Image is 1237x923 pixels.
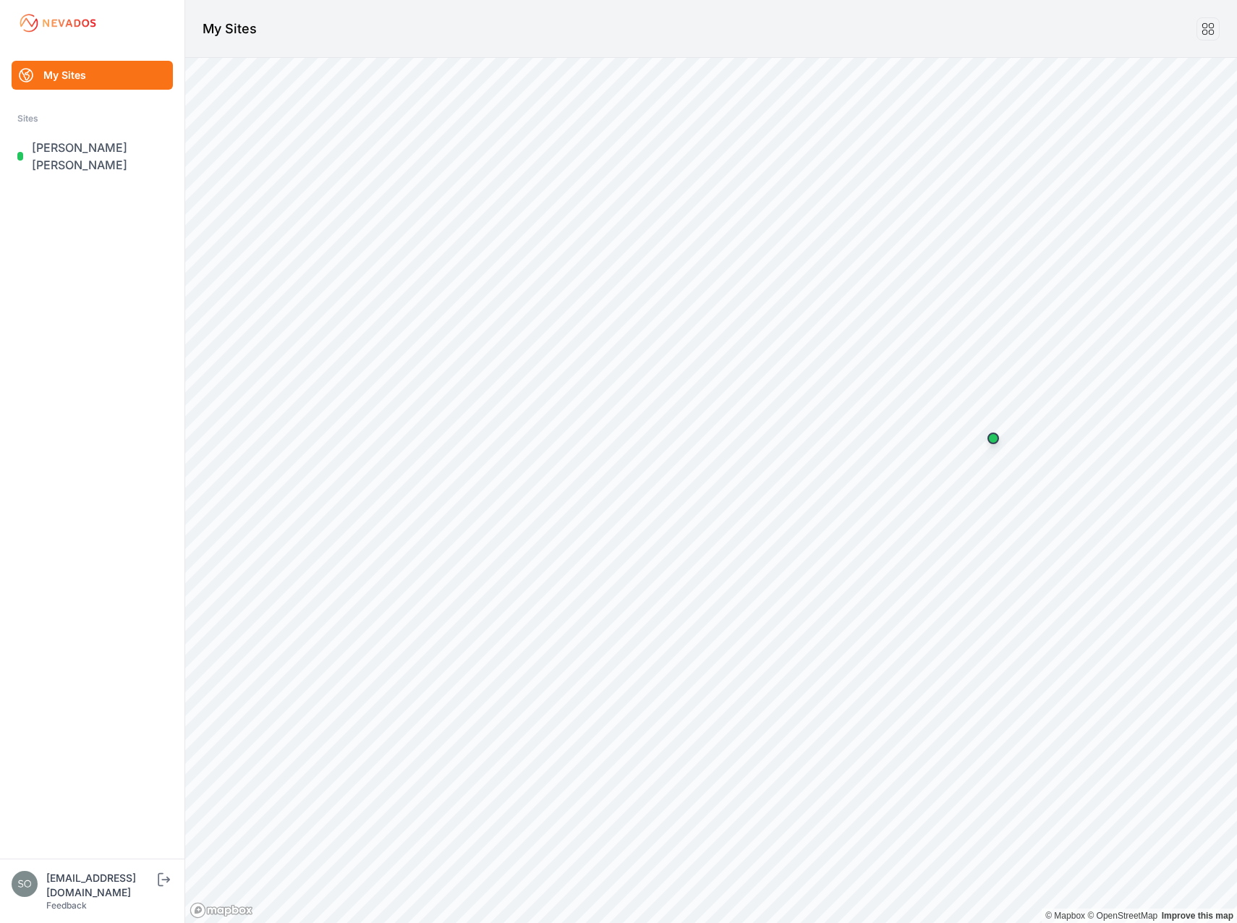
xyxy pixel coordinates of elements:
canvas: Map [185,58,1237,923]
img: Nevados [17,12,98,35]
div: Map marker [979,424,1008,453]
a: Feedback [46,900,87,911]
img: solarsolutions@nautilussolar.com [12,871,38,897]
a: Mapbox [1045,911,1085,921]
a: My Sites [12,61,173,90]
a: Mapbox logo [190,902,253,919]
a: Map feedback [1162,911,1233,921]
a: OpenStreetMap [1087,911,1157,921]
a: [PERSON_NAME] [PERSON_NAME] [12,133,173,179]
div: Sites [17,110,167,127]
div: [EMAIL_ADDRESS][DOMAIN_NAME] [46,871,155,900]
h1: My Sites [203,19,257,39]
